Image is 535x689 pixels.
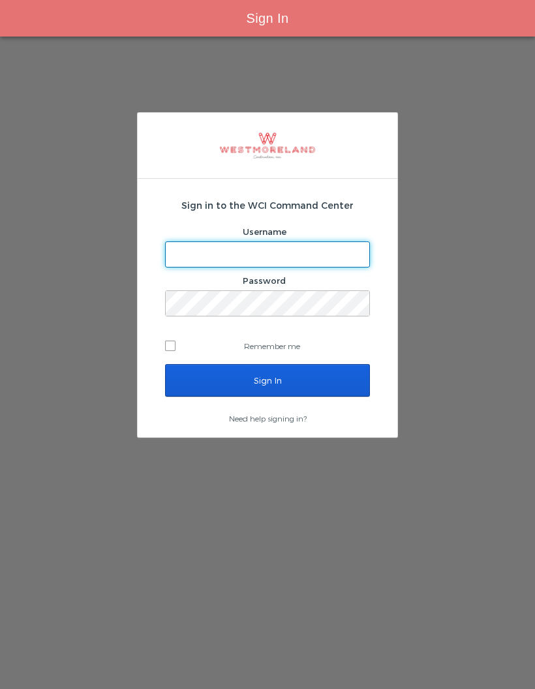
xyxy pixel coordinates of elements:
input: Sign In [165,364,370,397]
label: Remember me [165,336,370,356]
span: Sign In [246,11,288,25]
label: Username [243,226,286,237]
label: Password [243,275,286,286]
a: Need help signing in? [229,414,307,423]
h2: Sign in to the WCI Command Center [165,198,370,212]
